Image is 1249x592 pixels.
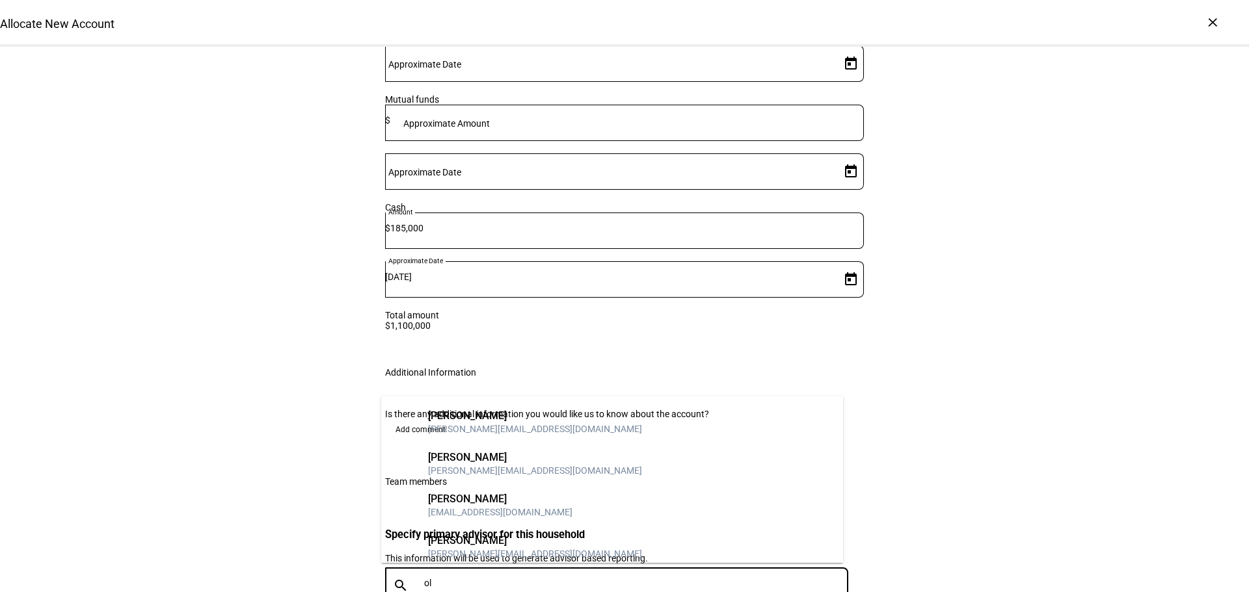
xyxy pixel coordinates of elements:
button: Open calendar [838,51,864,77]
div: [PERSON_NAME][EMAIL_ADDRESS][DOMAIN_NAME] [428,547,642,560]
div: × [1202,12,1223,32]
div: [PERSON_NAME] [428,409,642,422]
input: Search name or email address [424,578,853,588]
div: Total amount [385,310,864,320]
mat-label: Approximate Date [388,167,461,177]
div: [PERSON_NAME] [428,534,642,547]
span: $ [385,115,390,125]
mat-label: Approximate Date [388,59,461,70]
button: Open calendar [838,159,864,185]
div: NM [392,493,418,519]
div: Additional Information [385,367,476,378]
span: $ [385,223,390,233]
div: MD [392,451,418,477]
div: Cash [385,202,864,212]
div: [PERSON_NAME] [428,451,642,464]
div: DW [392,409,418,435]
div: $1,100,000 [385,320,864,331]
mat-label: Amount [388,208,413,216]
div: [EMAIL_ADDRESS][DOMAIN_NAME] [428,506,572,519]
mat-label: Approximate Amount [403,118,490,129]
button: Open calendar [838,266,864,292]
div: [PERSON_NAME][EMAIL_ADDRESS][DOMAIN_NAME] [428,422,642,435]
mat-label: Approximate Date [388,257,443,264]
div: [PERSON_NAME] [428,493,572,506]
div: Mutual funds [385,94,864,105]
div: [PERSON_NAME][EMAIL_ADDRESS][DOMAIN_NAME] [428,464,642,477]
div: OO [392,534,418,560]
